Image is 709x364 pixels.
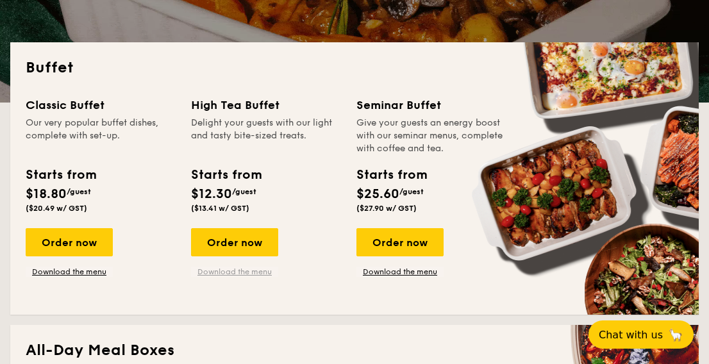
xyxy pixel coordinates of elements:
span: ($13.41 w/ GST) [191,204,249,213]
div: Order now [356,228,444,256]
span: $18.80 [26,186,67,202]
div: High Tea Buffet [191,96,341,114]
span: /guest [67,187,91,196]
h2: Buffet [26,58,683,78]
div: Starts from [26,165,96,185]
a: Download the menu [356,267,444,277]
div: Classic Buffet [26,96,176,114]
div: Seminar Buffet [356,96,506,114]
span: 🦙 [668,327,683,342]
span: $25.60 [356,186,399,202]
div: Delight your guests with our light and tasty bite-sized treats. [191,117,341,155]
a: Download the menu [26,267,113,277]
div: Our very popular buffet dishes, complete with set-up. [26,117,176,155]
div: Order now [191,228,278,256]
span: ($20.49 w/ GST) [26,204,87,213]
div: Order now [26,228,113,256]
a: Download the menu [191,267,278,277]
div: Starts from [191,165,261,185]
span: $12.30 [191,186,232,202]
span: ($27.90 w/ GST) [356,204,417,213]
span: Chat with us [599,329,663,341]
div: Starts from [356,165,426,185]
div: Give your guests an energy boost with our seminar menus, complete with coffee and tea. [356,117,506,155]
button: Chat with us🦙 [588,320,694,349]
h2: All-Day Meal Boxes [26,340,683,361]
span: /guest [399,187,424,196]
span: /guest [232,187,256,196]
